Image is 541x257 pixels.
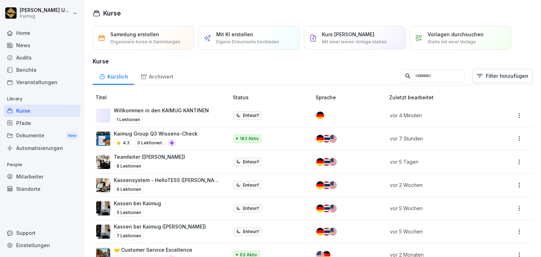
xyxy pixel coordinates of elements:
[390,135,487,142] p: vor 7 Stunden
[316,181,324,189] img: de.svg
[114,246,192,253] p: 🤝 Customer Service Excellence
[4,183,80,195] a: Standorte
[389,94,496,101] p: Zuletzt bearbeitet
[96,178,110,192] img: k4tsflh0pn5eas51klv85bn1.png
[329,158,337,166] img: us.svg
[329,228,337,236] img: us.svg
[329,205,337,212] img: us.svg
[4,117,80,129] a: Pfade
[323,181,330,189] img: th.svg
[95,94,230,101] p: Titel
[4,27,80,39] a: Home
[316,112,324,119] img: de.svg
[329,181,337,189] img: us.svg
[4,64,80,76] a: Berichte
[114,223,206,230] p: Kassen bei Kaimug ([PERSON_NAME])
[243,112,259,119] p: Entwurf
[216,31,253,38] p: Mit KI erstellen
[4,51,80,64] a: Audits
[243,205,259,212] p: Entwurf
[114,115,143,124] p: 1 Lektionen
[20,14,71,19] p: Kaimug
[4,93,80,105] p: Library
[114,107,209,114] p: Willkommen in den KAIMUG KANTINEN
[240,136,259,142] p: 183 Aktiv
[96,225,110,239] img: dl77onhohrz39aq74lwupjv4.png
[4,76,80,88] a: Veranstaltungen
[96,201,110,215] img: dl77onhohrz39aq74lwupjv4.png
[134,67,179,85] a: Archiviert
[103,8,121,18] h1: Kurse
[390,112,487,119] p: vor 4 Minuten
[323,158,330,166] img: th.svg
[428,39,476,45] p: Starte mit einer Vorlage
[20,7,71,13] p: [PERSON_NAME] Ungewitter
[390,228,487,235] p: vor 5 Wochen
[243,228,259,235] p: Entwurf
[316,135,324,143] img: de.svg
[96,132,110,146] img: e5wlzal6fzyyu8pkl39fd17k.png
[4,239,80,251] a: Einstellungen
[472,69,533,83] button: Filter hinzufügen
[66,132,78,140] div: New
[114,176,222,184] p: Kassensystem - HelloTESS ([PERSON_NAME])
[390,181,487,189] p: vor 2 Wochen
[323,205,330,212] img: th.svg
[114,232,144,240] p: 7 Lektionen
[316,94,386,101] p: Sprache
[316,205,324,212] img: de.svg
[93,67,134,85] a: Kürzlich
[243,182,259,188] p: Entwurf
[4,170,80,183] a: Mitarbeiter
[114,153,185,161] p: Teamleiter ([PERSON_NAME])
[114,208,144,217] p: 5 Lektionen
[4,142,80,154] a: Automatisierungen
[4,129,80,142] div: Dokumente
[323,228,330,236] img: th.svg
[316,228,324,236] img: de.svg
[123,140,130,146] p: 4.3
[110,39,180,45] p: Organisiere Kurse in Sammlungen
[233,94,313,101] p: Status
[243,159,259,165] p: Entwurf
[114,130,198,137] p: Kaimug Group Q3 Wissens-Check
[390,158,487,165] p: vor 5 Tagen
[329,135,337,143] img: us.svg
[4,129,80,142] a: DokumenteNew
[114,185,144,194] p: 9 Lektionen
[4,39,80,51] a: News
[322,31,374,38] p: Kurs [PERSON_NAME]
[4,159,80,170] p: People
[316,158,324,166] img: de.svg
[428,31,484,38] p: Vorlagen durchsuchen
[110,31,159,38] p: Sammlung erstellen
[114,162,144,170] p: 8 Lektionen
[96,155,110,169] img: pytyph5pk76tu4q1kwztnixg.png
[323,135,330,143] img: th.svg
[135,139,165,147] p: 0 Lektionen
[4,105,80,117] a: Kurse
[216,39,279,45] p: Eigene Dokumente hochladen
[93,57,533,65] h3: Kurse
[390,205,487,212] p: vor 5 Wochen
[114,200,161,207] p: Kassen bei Kaimug
[322,39,387,45] p: Mit einer leeren Vorlage starten
[4,227,80,239] div: Support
